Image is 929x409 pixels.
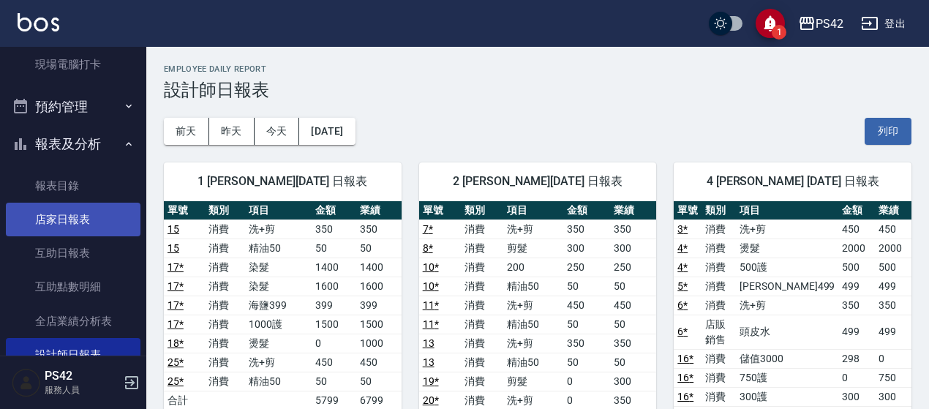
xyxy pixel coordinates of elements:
[503,372,563,391] td: 剪髮
[875,368,911,387] td: 750
[245,334,312,353] td: 燙髮
[356,239,401,258] td: 50
[312,219,356,239] td: 350
[610,258,657,277] td: 250
[356,219,401,239] td: 350
[461,219,503,239] td: 消費
[736,387,838,406] td: 300護
[245,219,312,239] td: 洗+剪
[736,368,838,387] td: 750護
[610,201,657,220] th: 業績
[736,315,838,349] td: 頭皮水
[209,118,255,145] button: 昨天
[423,356,435,368] a: 13
[875,201,911,220] th: 業績
[164,201,205,220] th: 單號
[312,277,356,296] td: 1600
[875,277,911,296] td: 499
[168,242,179,254] a: 15
[45,383,119,397] p: 服務人員
[610,315,657,334] td: 50
[164,80,911,100] h3: 設計師日報表
[702,296,736,315] td: 消費
[245,315,312,334] td: 1000護
[245,201,312,220] th: 項目
[563,315,610,334] td: 50
[838,296,875,315] td: 350
[356,334,401,353] td: 1000
[563,296,610,315] td: 450
[312,334,356,353] td: 0
[838,219,875,239] td: 450
[205,334,246,353] td: 消費
[563,201,610,220] th: 金額
[6,270,140,304] a: 互助點數明細
[6,236,140,270] a: 互助日報表
[461,239,503,258] td: 消費
[205,277,246,296] td: 消費
[875,258,911,277] td: 500
[461,201,503,220] th: 類別
[875,315,911,349] td: 499
[245,296,312,315] td: 海鹽399
[461,296,503,315] td: 消費
[702,239,736,258] td: 消費
[702,201,736,220] th: 類別
[312,239,356,258] td: 50
[503,353,563,372] td: 精油50
[423,337,435,349] a: 13
[461,258,503,277] td: 消費
[563,372,610,391] td: 0
[736,277,838,296] td: [PERSON_NAME]499
[875,296,911,315] td: 350
[503,277,563,296] td: 精油50
[419,201,462,220] th: 單號
[838,349,875,368] td: 298
[461,277,503,296] td: 消費
[245,353,312,372] td: 洗+剪
[356,201,401,220] th: 業績
[503,334,563,353] td: 洗+剪
[45,369,119,383] h5: PS42
[312,353,356,372] td: 450
[610,372,657,391] td: 300
[736,296,838,315] td: 洗+剪
[875,219,911,239] td: 450
[736,239,838,258] td: 燙髮
[205,372,246,391] td: 消費
[255,118,300,145] button: 今天
[691,174,894,189] span: 4 [PERSON_NAME] [DATE] 日報表
[503,219,563,239] td: 洗+剪
[356,258,401,277] td: 1400
[205,201,246,220] th: 類別
[610,334,657,353] td: 350
[312,258,356,277] td: 1400
[563,334,610,353] td: 350
[563,258,610,277] td: 250
[503,315,563,334] td: 精油50
[838,368,875,387] td: 0
[6,169,140,203] a: 報表目錄
[702,258,736,277] td: 消費
[563,219,610,239] td: 350
[299,118,355,145] button: [DATE]
[245,277,312,296] td: 染髮
[461,334,503,353] td: 消費
[702,387,736,406] td: 消費
[736,258,838,277] td: 500護
[6,338,140,372] a: 設計師日報表
[875,239,911,258] td: 2000
[563,353,610,372] td: 50
[855,10,911,37] button: 登出
[205,258,246,277] td: 消費
[205,219,246,239] td: 消費
[865,118,911,145] button: 列印
[356,353,401,372] td: 450
[6,203,140,236] a: 店家日報表
[461,372,503,391] td: 消費
[610,239,657,258] td: 300
[816,15,843,33] div: PS42
[503,201,563,220] th: 項目
[792,9,849,39] button: PS42
[875,349,911,368] td: 0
